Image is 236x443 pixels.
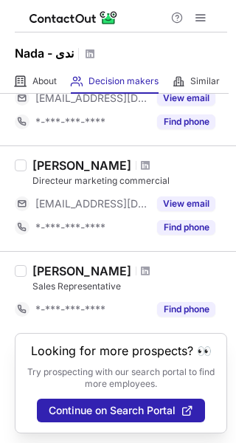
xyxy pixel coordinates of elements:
[32,280,227,293] div: Sales Representative
[37,399,205,422] button: Continue on Search Portal
[32,264,131,278] div: [PERSON_NAME]
[15,44,74,62] h1: Nada - ندى
[190,75,220,87] span: Similar
[157,196,215,211] button: Reveal Button
[32,75,57,87] span: About
[49,405,176,416] span: Continue on Search Portal
[157,302,215,317] button: Reveal Button
[31,344,212,357] header: Looking for more prospects? 👀
[29,9,118,27] img: ContactOut v5.3.10
[35,92,148,105] span: [EMAIL_ADDRESS][DOMAIN_NAME]
[88,75,159,87] span: Decision makers
[35,197,148,210] span: [EMAIL_ADDRESS][DOMAIN_NAME]
[26,366,216,390] p: Try prospecting with our search portal to find more employees.
[32,174,227,188] div: Directeur marketing commercial
[157,114,215,129] button: Reveal Button
[157,91,215,106] button: Reveal Button
[157,220,215,235] button: Reveal Button
[32,158,131,173] div: [PERSON_NAME]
